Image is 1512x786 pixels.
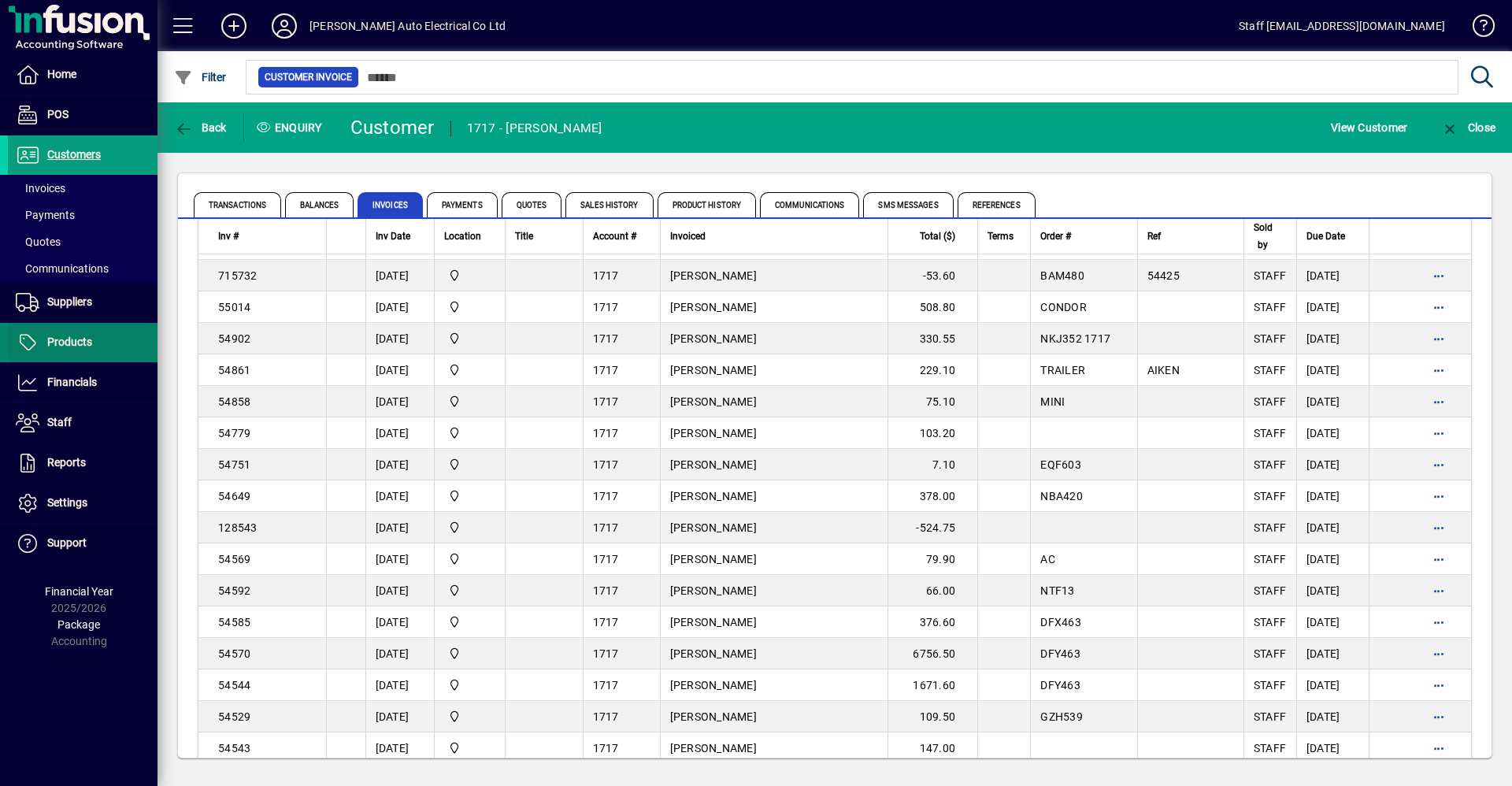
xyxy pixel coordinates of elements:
button: More options [1426,515,1451,540]
td: [DATE] [1296,512,1369,543]
button: More options [1426,421,1451,446]
span: Central [444,677,495,694]
td: 103.20 [888,417,978,449]
div: Inv Date [376,228,424,245]
td: -524.75 [888,512,978,543]
span: GZH539 [1040,710,1083,723]
td: [DATE] [365,417,434,449]
a: Quotes [8,228,157,255]
span: Central [444,425,495,442]
span: 1717 [593,490,619,502]
div: Location [444,228,495,245]
span: [PERSON_NAME] [670,364,757,376]
a: Communications [8,255,157,282]
span: Terms [988,228,1014,245]
span: 1717 [593,332,619,345]
a: Support [8,524,157,563]
span: Staff [47,416,72,428]
td: -53.60 [888,260,978,291]
span: 54751 [218,458,250,471]
span: [PERSON_NAME] [670,710,757,723]
span: Central [444,330,495,347]
span: DFX463 [1040,616,1081,628]
span: Invoices [16,182,65,195]
span: Package [57,618,100,631]
a: Settings [8,484,157,523]
span: STAFF [1254,427,1286,439]
td: 229.10 [888,354,978,386]
a: Suppliers [8,283,157,322]
a: Home [8,55,157,95]
span: [PERSON_NAME] [670,679,757,691]
span: Central [444,519,495,536]
td: [DATE] [365,732,434,764]
span: 1717 [593,553,619,565]
span: Payments [16,209,75,221]
span: Title [515,228,533,245]
span: AIKEN [1147,364,1180,376]
td: [DATE] [1296,449,1369,480]
a: Payments [8,202,157,228]
span: 54570 [218,647,250,660]
span: Financial Year [45,585,113,598]
span: Quotes [16,235,61,248]
button: More options [1426,452,1451,477]
td: [DATE] [1296,323,1369,354]
span: DFY463 [1040,679,1080,691]
span: Central [444,361,495,379]
button: More options [1426,263,1451,288]
span: AC [1040,553,1055,565]
span: [PERSON_NAME] [670,332,757,345]
td: [DATE] [365,606,434,638]
span: Invoices [358,192,423,217]
td: 75.10 [888,386,978,417]
span: Inv # [218,228,239,245]
td: [DATE] [1296,701,1369,732]
span: Back [174,121,227,134]
a: Reports [8,443,157,483]
button: More options [1426,547,1451,572]
td: [DATE] [365,512,434,543]
span: NTF13 [1040,584,1074,597]
div: Order # [1040,228,1127,245]
span: 1717 [593,742,619,754]
span: STAFF [1254,490,1286,502]
td: 376.60 [888,606,978,638]
button: View Customer [1327,113,1411,142]
button: More options [1426,389,1451,414]
span: Central [444,614,495,631]
span: Home [47,68,76,80]
span: Customer Invoice [265,69,352,85]
span: Total ($) [920,228,955,245]
span: Communications [760,192,859,217]
span: EQF603 [1040,458,1081,471]
td: [DATE] [1296,260,1369,291]
td: 1671.60 [888,669,978,701]
a: Staff [8,403,157,443]
td: [DATE] [1296,543,1369,575]
span: 54779 [218,427,250,439]
span: 1717 [593,458,619,471]
td: 7.10 [888,449,978,480]
span: STAFF [1254,584,1286,597]
td: 109.50 [888,701,978,732]
td: [DATE] [365,543,434,575]
span: STAFF [1254,301,1286,313]
span: Central [444,456,495,473]
div: Inv # [218,228,317,245]
span: View Customer [1331,115,1407,140]
span: Ref [1147,228,1161,245]
span: 54861 [218,364,250,376]
span: [PERSON_NAME] [670,553,757,565]
span: NBA420 [1040,490,1083,502]
span: STAFF [1254,458,1286,471]
td: [DATE] [1296,386,1369,417]
span: Quotes [502,192,562,217]
span: Central [444,298,495,316]
span: Central [444,645,495,662]
span: Transactions [194,192,281,217]
span: MINI [1040,395,1065,408]
td: [DATE] [365,480,434,512]
span: Central [444,488,495,505]
span: 54858 [218,395,250,408]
